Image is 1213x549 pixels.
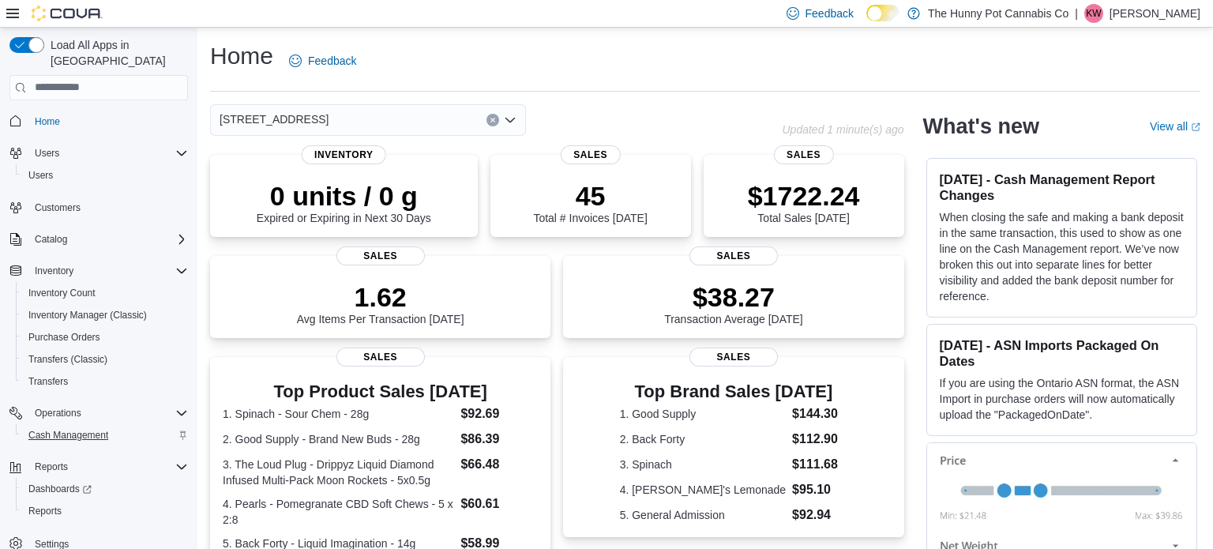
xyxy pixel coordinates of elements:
[28,457,188,476] span: Reports
[16,348,194,370] button: Transfers (Classic)
[16,500,194,522] button: Reports
[22,426,188,445] span: Cash Management
[928,4,1068,23] p: The Hunny Pot Cannabis Co
[1150,120,1200,133] a: View allExternal link
[308,53,356,69] span: Feedback
[44,37,188,69] span: Load All Apps in [GEOGRAPHIC_DATA]
[620,406,786,422] dt: 1. Good Supply
[782,123,903,136] p: Updated 1 minute(s) ago
[336,348,425,367] span: Sales
[28,144,66,163] button: Users
[16,370,194,393] button: Transfers
[664,281,803,313] p: $38.27
[35,265,73,277] span: Inventory
[35,147,59,160] span: Users
[35,115,60,128] span: Home
[35,233,67,246] span: Catalog
[223,431,454,447] dt: 2. Good Supply - Brand New Buds - 28g
[792,430,847,449] dd: $112.90
[792,480,847,499] dd: $95.10
[792,506,847,525] dd: $92.94
[22,350,188,369] span: Transfers (Classic)
[210,40,273,72] h1: Home
[792,455,847,474] dd: $111.68
[283,45,362,77] a: Feedback
[22,372,74,391] a: Transfers
[22,502,188,521] span: Reports
[792,404,847,423] dd: $144.30
[1086,4,1101,23] span: KW
[923,114,1039,139] h2: What's new
[22,479,188,498] span: Dashboards
[773,145,833,164] span: Sales
[16,326,194,348] button: Purchase Orders
[336,246,425,265] span: Sales
[460,404,538,423] dd: $92.69
[1084,4,1103,23] div: Kayla Weaver
[22,502,68,521] a: Reports
[28,505,62,517] span: Reports
[28,169,53,182] span: Users
[22,166,59,185] a: Users
[533,180,647,224] div: Total # Invoices [DATE]
[460,455,538,474] dd: $66.48
[32,6,103,21] img: Cova
[561,145,621,164] span: Sales
[257,180,431,212] p: 0 units / 0 g
[486,114,499,126] button: Clear input
[22,306,188,325] span: Inventory Manager (Classic)
[3,456,194,478] button: Reports
[297,281,464,313] p: 1.62
[866,5,899,21] input: Dark Mode
[22,306,153,325] a: Inventory Manager (Classic)
[223,406,454,422] dt: 1. Spinach - Sour Chem - 28g
[223,382,538,401] h3: Top Product Sales [DATE]
[22,328,188,347] span: Purchase Orders
[35,407,81,419] span: Operations
[28,261,80,280] button: Inventory
[748,180,860,212] p: $1722.24
[1110,4,1200,23] p: [PERSON_NAME]
[28,111,188,131] span: Home
[22,350,114,369] a: Transfers (Classic)
[689,348,778,367] span: Sales
[1191,122,1200,132] svg: External link
[35,461,68,473] span: Reports
[620,457,786,472] dt: 3. Spinach
[748,180,860,224] div: Total Sales [DATE]
[297,281,464,325] div: Avg Items Per Transaction [DATE]
[28,457,74,476] button: Reports
[16,282,194,304] button: Inventory Count
[22,328,107,347] a: Purchase Orders
[3,402,194,424] button: Operations
[16,164,194,186] button: Users
[620,482,786,498] dt: 4. [PERSON_NAME]'s Lemonade
[28,483,92,495] span: Dashboards
[940,171,1184,203] h3: [DATE] - Cash Management Report Changes
[223,457,454,488] dt: 3. The Loud Plug - Drippyz Liquid Diamond Infused Multi-Pack Moon Rockets - 5x0.5g
[533,180,647,212] p: 45
[940,375,1184,423] p: If you are using the Ontario ASN format, the ASN Import in purchase orders will now automatically...
[689,246,778,265] span: Sales
[940,209,1184,304] p: When closing the safe and making a bank deposit in the same transaction, this used to show as one...
[16,478,194,500] a: Dashboards
[3,260,194,282] button: Inventory
[28,375,68,388] span: Transfers
[28,261,188,280] span: Inventory
[620,431,786,447] dt: 2. Back Forty
[460,430,538,449] dd: $86.39
[28,198,87,217] a: Customers
[22,372,188,391] span: Transfers
[28,353,107,366] span: Transfers (Classic)
[3,110,194,133] button: Home
[302,145,386,164] span: Inventory
[940,337,1184,369] h3: [DATE] - ASN Imports Packaged On Dates
[504,114,516,126] button: Open list of options
[620,382,848,401] h3: Top Brand Sales [DATE]
[460,494,538,513] dd: $60.61
[220,110,329,129] span: [STREET_ADDRESS]
[28,404,88,423] button: Operations
[3,228,194,250] button: Catalog
[28,429,108,442] span: Cash Management
[223,496,454,528] dt: 4. Pearls - Pomegranate CBD Soft Chews - 5 x 2:8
